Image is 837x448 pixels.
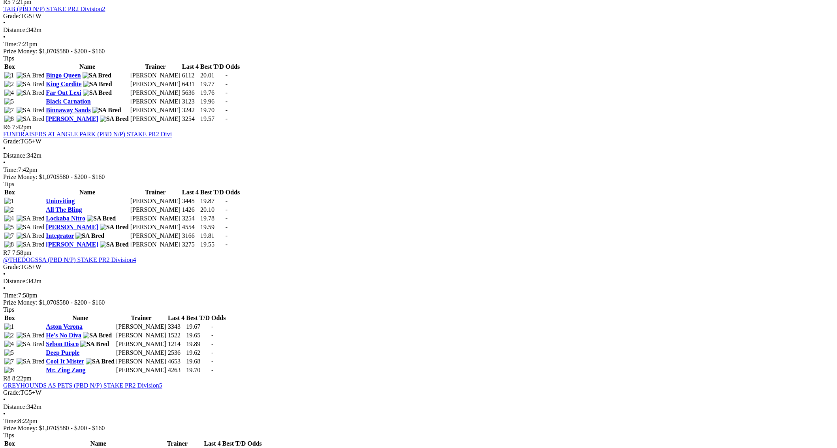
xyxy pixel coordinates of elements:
img: 7 [4,233,14,240]
td: [PERSON_NAME] [130,89,181,97]
img: SA Bred [86,358,115,365]
span: Grade: [3,390,21,396]
span: Box [4,440,15,447]
div: 342m [3,278,834,285]
a: King Cordite [46,81,81,88]
th: Last 4 [167,314,185,322]
th: Odds [247,440,262,448]
td: [PERSON_NAME] [116,367,167,375]
span: Time: [3,41,18,48]
div: 7:42pm [3,167,834,174]
img: SA Bred [17,241,45,248]
img: SA Bred [17,332,45,339]
img: SA Bred [17,107,45,114]
img: 1 [4,324,14,331]
div: 342m [3,152,834,160]
span: Tips [3,181,14,188]
span: Distance: [3,404,27,410]
span: • [3,34,6,41]
span: 8:22pm [12,375,32,382]
img: 7 [4,358,14,365]
span: Box [4,315,15,322]
td: 19.62 [186,349,210,357]
td: 19.70 [200,107,224,115]
span: Time: [3,167,18,173]
span: - [211,324,213,330]
img: SA Bred [83,81,112,88]
td: [PERSON_NAME] [116,323,167,331]
td: 3123 [182,98,199,106]
a: Far Out Lexi [46,90,81,96]
span: - [226,198,228,205]
div: 8:22pm [3,418,834,425]
th: Trainer [152,440,203,448]
th: Trainer [116,314,167,322]
div: 342m [3,404,834,411]
a: TAB (PBD N/P) STAKE PR2 Division2 [3,6,105,12]
th: Best T/D [200,189,224,197]
span: Box [4,189,15,196]
th: Best T/D [186,314,210,322]
img: SA Bred [83,72,111,79]
span: Grade: [3,138,21,145]
a: Lockaba Nitro [46,215,85,222]
img: 4 [4,215,14,222]
td: [PERSON_NAME] [116,358,167,366]
a: Deep Purple [46,350,79,356]
div: TG5+W [3,390,834,397]
th: Best T/D [222,440,246,448]
td: [PERSON_NAME] [130,232,181,240]
img: SA Bred [100,116,129,123]
img: 2 [4,332,14,339]
span: $580 - $200 - $160 [56,174,105,181]
img: 1 [4,72,14,79]
div: TG5+W [3,13,834,20]
td: [PERSON_NAME] [130,215,181,223]
td: 19.78 [200,215,224,223]
th: Odds [225,189,240,197]
span: - [226,116,228,122]
td: 3242 [182,107,199,115]
a: Aston Verona [46,324,83,330]
img: SA Bred [17,341,45,348]
th: Last 4 [182,189,199,197]
span: $580 - $200 - $160 [56,299,105,306]
span: - [226,241,228,248]
th: Odds [211,314,226,322]
span: $580 - $200 - $160 [56,48,105,55]
td: 19.57 [200,115,224,123]
span: - [211,367,213,374]
span: - [226,72,228,79]
span: Distance: [3,152,27,159]
td: 3275 [182,241,199,249]
img: 4 [4,90,14,97]
img: SA Bred [87,215,116,222]
td: 1426 [182,206,199,214]
a: Bingo Queen [46,72,81,79]
img: SA Bred [17,224,45,231]
span: R6 [3,124,11,131]
a: Uninviting [46,198,75,205]
span: - [211,332,213,339]
span: - [211,350,213,356]
span: Grade: [3,13,21,19]
img: SA Bred [17,215,45,222]
a: @THEDOGSSA (PBD N/P) STAKE PR2 Division4 [3,257,136,264]
img: SA Bred [92,107,121,114]
td: 2536 [167,349,185,357]
span: - [211,358,213,365]
span: Distance: [3,278,27,285]
a: Black Carnation [46,98,90,105]
span: Time: [3,418,18,425]
div: Prize Money: $1,070 [3,299,834,307]
td: 4554 [182,224,199,232]
td: 3254 [182,215,199,223]
a: He's No Diva [46,332,81,339]
td: 5636 [182,89,199,97]
span: • [3,397,6,403]
span: • [3,160,6,166]
td: 4653 [167,358,185,366]
span: • [3,145,6,152]
img: 8 [4,367,14,374]
td: [PERSON_NAME] [130,81,181,88]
